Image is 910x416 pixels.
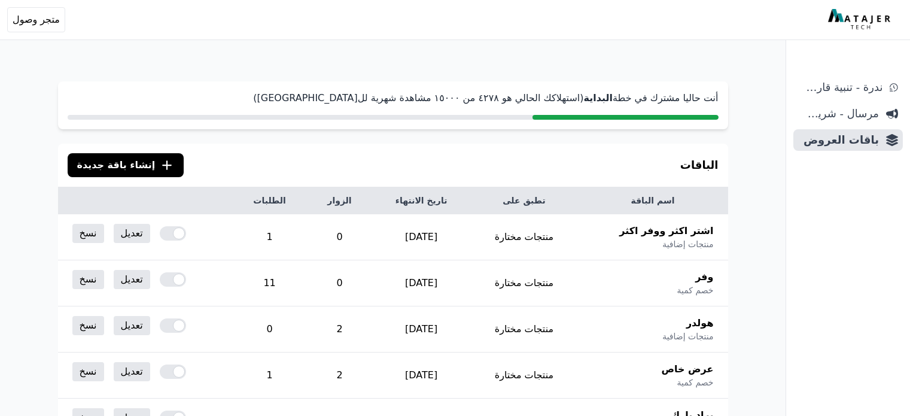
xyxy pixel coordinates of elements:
span: منتجات إضافية [662,238,713,250]
a: تعديل [114,270,150,289]
span: وفر [695,270,713,284]
th: تطبق على [470,187,577,214]
th: الزوار [307,187,372,214]
strong: البداية [583,92,612,104]
td: منتجات مختارة [470,214,577,260]
td: 0 [232,306,307,353]
a: نسخ [72,316,104,335]
td: [DATE] [372,353,471,399]
td: 1 [232,214,307,260]
span: خصم كمية [677,284,713,296]
td: 11 [232,260,307,306]
td: منتجات مختارة [470,260,577,306]
a: نسخ [72,362,104,381]
th: الطلبات [232,187,307,214]
td: [DATE] [372,306,471,353]
span: عرض خاص [661,362,713,376]
td: 0 [307,214,372,260]
td: منتجات مختارة [470,353,577,399]
span: اشتر اكثر ووفر اكثر [619,224,713,238]
td: [DATE] [372,214,471,260]
span: منتجات إضافية [662,330,713,342]
a: تعديل [114,224,150,243]
a: نسخ [72,270,104,289]
span: خصم كمية [677,376,713,388]
button: إنشاء باقة جديدة [68,153,184,177]
a: نسخ [72,224,104,243]
td: 1 [232,353,307,399]
span: إنشاء باقة جديدة [77,158,156,172]
span: متجر وصول [13,13,60,27]
button: متجر وصول [7,7,65,32]
span: ندرة - تنبية قارب علي النفاذ [798,79,882,96]
h3: الباقات [680,157,719,174]
span: هولدر [686,316,714,330]
th: تاريخ الانتهاء [372,187,471,214]
td: منتجات مختارة [470,306,577,353]
span: باقات العروض [798,132,879,148]
a: تعديل [114,316,150,335]
a: تعديل [114,362,150,381]
th: اسم الباقة [577,187,728,214]
td: 0 [307,260,372,306]
td: 2 [307,353,372,399]
td: 2 [307,306,372,353]
p: أنت حاليا مشترك في خطة (استهلاكك الحالي هو ٤٢٧٨ من ١٥۰۰۰ مشاهدة شهرية لل[GEOGRAPHIC_DATA]) [68,91,719,105]
td: [DATE] [372,260,471,306]
img: MatajerTech Logo [828,9,893,31]
span: مرسال - شريط دعاية [798,105,879,122]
